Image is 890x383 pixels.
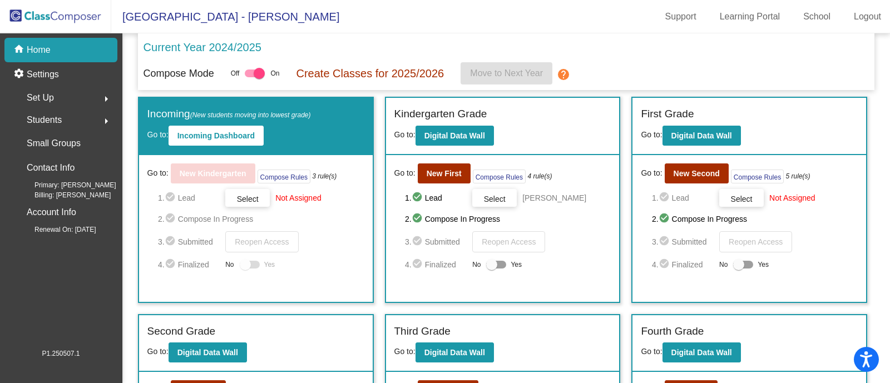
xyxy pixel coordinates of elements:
span: Primary: [PERSON_NAME] [17,180,116,190]
p: Current Year 2024/2025 [144,39,261,56]
button: Digital Data Wall [662,126,741,146]
span: No [719,260,728,270]
span: Yes [264,258,275,271]
span: Go to: [641,347,662,356]
span: On [270,68,279,78]
b: Digital Data Wall [671,131,732,140]
span: 1. Lead [652,191,714,205]
b: Incoming Dashboard [177,131,255,140]
mat-icon: check_circle [165,258,178,271]
button: Compose Rules [473,170,526,183]
span: Go to: [641,130,662,139]
span: Select [731,195,753,203]
label: Third Grade [394,324,451,340]
a: Logout [845,8,890,26]
span: [GEOGRAPHIC_DATA] - [PERSON_NAME] [111,8,339,26]
span: Set Up [27,90,54,106]
mat-icon: check_circle [165,191,178,205]
span: Go to: [394,167,416,179]
span: Students [27,112,62,128]
button: Select [225,189,270,207]
span: Reopen Access [235,237,289,246]
mat-icon: check_circle [165,212,178,226]
p: Small Groups [27,136,81,151]
mat-icon: home [13,43,27,57]
a: School [794,8,839,26]
p: Contact Info [27,160,75,176]
button: Select [719,189,764,207]
button: New First [418,163,471,183]
b: New First [427,169,462,178]
mat-icon: check_circle [412,212,425,226]
b: Digital Data Wall [424,348,485,357]
button: Compose Rules [731,170,784,183]
span: Go to: [641,167,662,179]
span: (New students moving into lowest grade) [190,111,311,119]
i: 4 rule(s) [527,171,552,181]
span: Go to: [147,167,169,179]
span: Go to: [147,347,169,356]
b: Digital Data Wall [671,348,732,357]
span: Reopen Access [729,237,783,246]
button: Reopen Access [225,231,298,252]
b: Digital Data Wall [177,348,238,357]
mat-icon: check_circle [659,258,672,271]
span: Billing: [PERSON_NAME] [17,190,111,200]
mat-icon: check_circle [412,191,425,205]
span: Go to: [394,347,416,356]
button: Reopen Access [472,231,545,252]
span: Not Assigned [275,192,322,203]
span: 2. Compose In Progress [405,212,611,226]
b: Digital Data Wall [424,131,485,140]
label: Incoming [147,106,311,122]
mat-icon: check_circle [412,258,425,271]
span: 3. Submitted [158,235,220,248]
mat-icon: check_circle [165,235,178,248]
button: New Kindergarten [171,163,255,183]
b: New Kindergarten [180,169,246,178]
b: New Second [674,169,720,178]
span: Not Assigned [769,192,815,203]
span: Move to Next Year [470,68,543,78]
span: 2. Compose In Progress [652,212,858,226]
span: Reopen Access [482,237,536,246]
span: 2. Compose In Progress [158,212,364,226]
mat-icon: help [557,68,570,81]
mat-icon: settings [13,68,27,81]
span: 4. Finalized [652,258,714,271]
mat-icon: check_circle [659,191,672,205]
label: Kindergarten Grade [394,106,487,122]
i: 5 rule(s) [786,171,810,181]
span: 3. Submitted [405,235,467,248]
span: No [472,260,481,270]
button: Digital Data Wall [416,342,494,362]
button: Digital Data Wall [662,342,741,362]
span: Yes [511,258,522,271]
span: 1. Lead [158,191,220,205]
span: 4. Finalized [405,258,467,271]
p: Account Info [27,205,76,220]
span: No [225,260,234,270]
mat-icon: arrow_right [100,92,113,106]
span: 1. Lead [405,191,467,205]
button: Move to Next Year [461,62,552,84]
button: Compose Rules [258,170,310,183]
button: Select [472,189,517,207]
span: [PERSON_NAME] [522,192,586,203]
button: Digital Data Wall [416,126,494,146]
mat-icon: check_circle [659,235,672,248]
label: First Grade [641,106,694,122]
p: Settings [27,68,59,81]
span: Yes [758,258,769,271]
button: New Second [665,163,729,183]
button: Incoming Dashboard [169,126,264,146]
a: Learning Portal [711,8,789,26]
p: Create Classes for 2025/2026 [296,65,444,82]
p: Compose Mode [144,66,214,81]
span: Select [484,195,506,203]
label: Fourth Grade [641,324,704,340]
span: Go to: [394,130,416,139]
span: 3. Submitted [652,235,714,248]
p: Home [27,43,51,57]
span: Off [231,68,240,78]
